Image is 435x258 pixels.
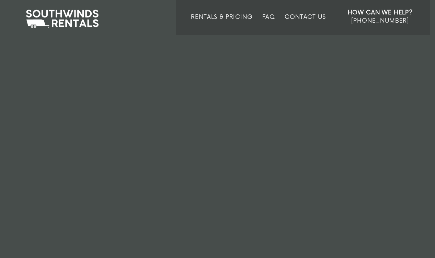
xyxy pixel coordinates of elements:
[191,14,252,35] a: Rentals & Pricing
[348,9,413,30] a: How Can We Help? [PHONE_NUMBER]
[348,9,413,16] strong: How Can We Help?
[262,14,275,35] a: FAQ
[22,8,102,29] img: Southwinds Rentals Logo
[285,14,325,35] a: Contact Us
[351,17,409,24] span: [PHONE_NUMBER]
